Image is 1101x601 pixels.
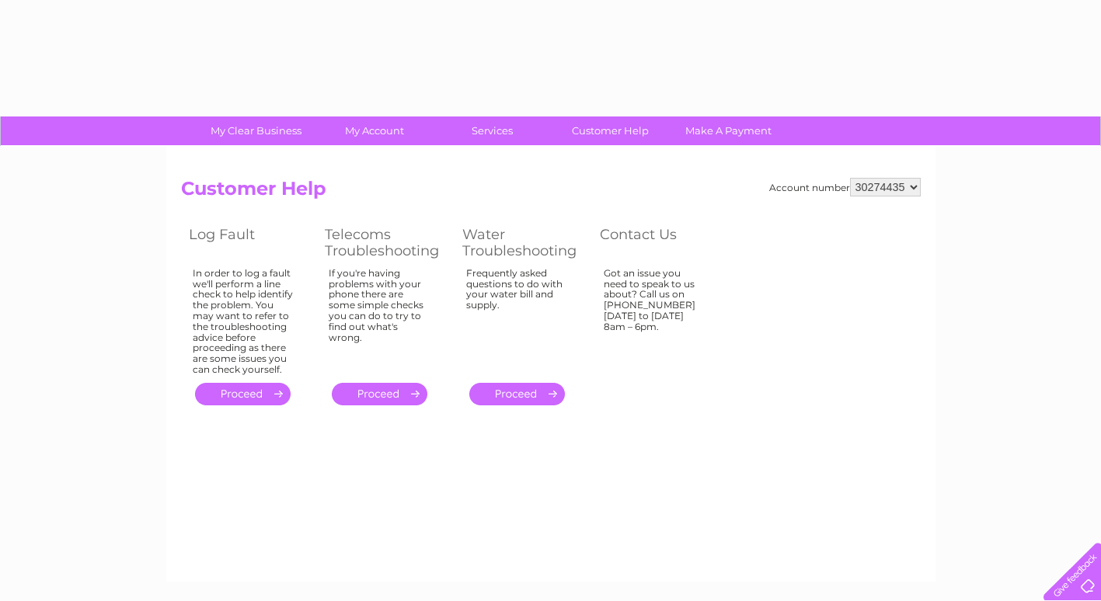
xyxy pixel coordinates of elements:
[332,383,427,405] a: .
[664,116,793,145] a: Make A Payment
[469,383,565,405] a: .
[192,116,320,145] a: My Clear Business
[195,383,291,405] a: .
[466,268,569,369] div: Frequently asked questions to do with your water bill and supply.
[592,222,728,263] th: Contact Us
[455,222,592,263] th: Water Troubleshooting
[181,178,921,207] h2: Customer Help
[329,268,431,369] div: If you're having problems with your phone there are some simple checks you can do to try to find ...
[604,268,705,369] div: Got an issue you need to speak to us about? Call us on [PHONE_NUMBER] [DATE] to [DATE] 8am – 6pm.
[181,222,317,263] th: Log Fault
[310,116,438,145] a: My Account
[428,116,556,145] a: Services
[546,116,674,145] a: Customer Help
[769,178,921,196] div: Account number
[193,268,294,375] div: In order to log a fault we'll perform a line check to help identify the problem. You may want to ...
[317,222,455,263] th: Telecoms Troubleshooting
